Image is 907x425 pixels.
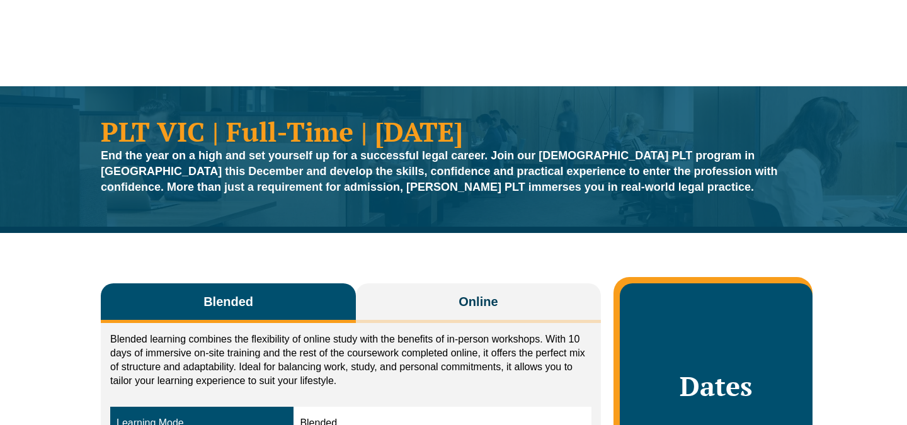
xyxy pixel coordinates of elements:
p: Blended learning combines the flexibility of online study with the benefits of in-person workshop... [110,332,591,388]
strong: End the year on a high and set yourself up for a successful legal career. Join our [DEMOGRAPHIC_D... [101,149,778,193]
span: Blended [203,293,253,310]
h2: Dates [632,370,800,402]
span: Online [459,293,498,310]
h1: PLT VIC | Full-Time | [DATE] [101,118,806,145]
